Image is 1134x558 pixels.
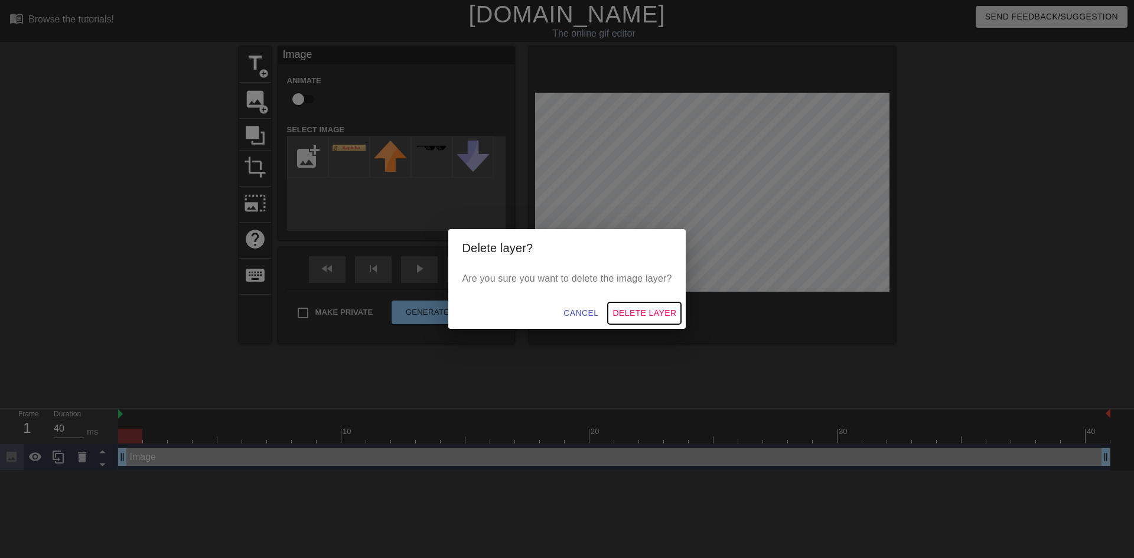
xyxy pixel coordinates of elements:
p: Are you sure you want to delete the image layer? [462,272,672,286]
h2: Delete layer? [462,239,672,257]
span: Delete Layer [612,306,676,321]
button: Delete Layer [608,302,681,324]
span: Cancel [563,306,598,321]
button: Cancel [559,302,603,324]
